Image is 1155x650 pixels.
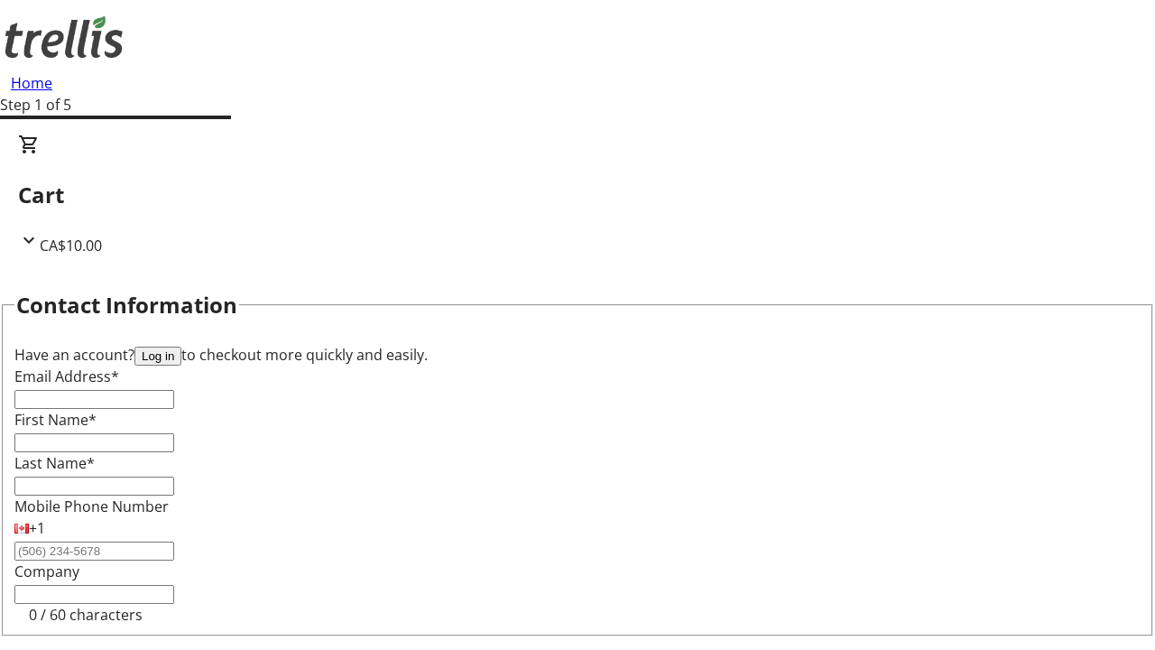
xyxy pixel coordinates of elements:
label: Last Name* [14,453,95,473]
tr-character-limit: 0 / 60 characters [29,605,143,625]
span: CA$10.00 [40,236,102,255]
input: (506) 234-5678 [14,542,174,561]
h2: Cart [18,179,1137,211]
label: First Name* [14,410,97,430]
label: Company [14,562,79,581]
h2: Contact Information [16,289,237,321]
button: Log in [134,347,181,366]
label: Email Address* [14,367,119,386]
label: Mobile Phone Number [14,497,169,516]
div: CartCA$10.00 [18,134,1137,256]
div: Have an account? to checkout more quickly and easily. [14,344,1141,366]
